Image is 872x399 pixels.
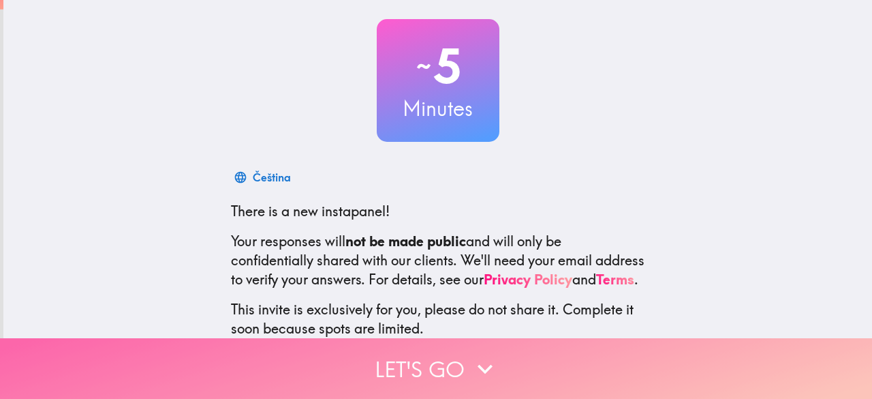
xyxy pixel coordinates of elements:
a: Terms [596,271,634,288]
span: There is a new instapanel! [231,203,390,220]
b: not be made public [345,233,466,250]
span: ~ [414,46,433,87]
a: Privacy Policy [484,271,572,288]
div: Čeština [253,168,291,187]
h2: 5 [377,38,499,94]
h3: Minutes [377,94,499,123]
button: Čeština [231,164,296,191]
p: Your responses will and will only be confidentially shared with our clients. We'll need your emai... [231,232,645,289]
p: This invite is exclusively for you, please do not share it. Complete it soon because spots are li... [231,300,645,338]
